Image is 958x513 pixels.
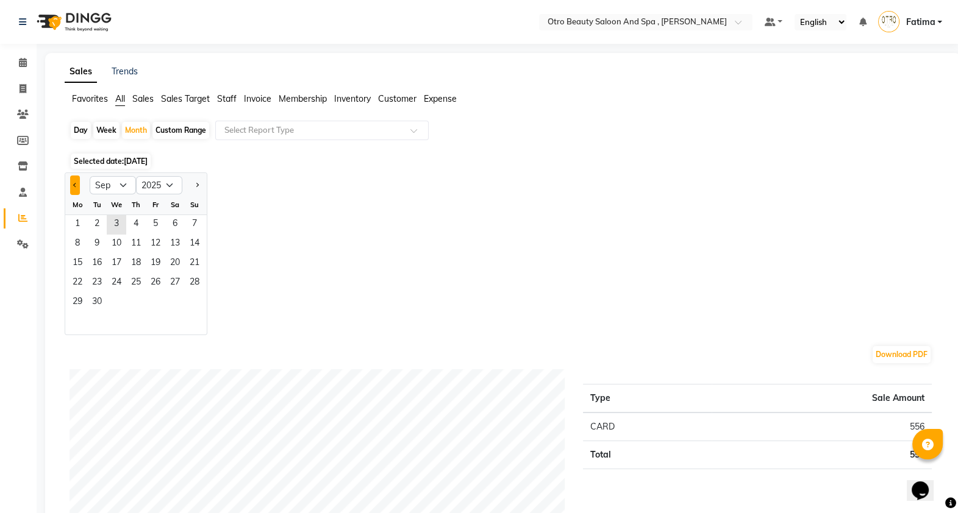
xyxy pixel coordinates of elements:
[126,274,146,293] div: Thursday, September 25, 2025
[68,293,87,313] span: 29
[71,154,151,169] span: Selected date:
[68,254,87,274] div: Monday, September 15, 2025
[87,254,107,274] div: Tuesday, September 16, 2025
[185,215,204,235] div: Sunday, September 7, 2025
[136,176,182,194] select: Select year
[68,274,87,293] span: 22
[126,254,146,274] div: Thursday, September 18, 2025
[72,93,108,104] span: Favorites
[712,441,932,469] td: 556
[185,195,204,214] div: Su
[68,254,87,274] span: 15
[712,384,932,413] th: Sale Amount
[185,274,204,293] div: Sunday, September 28, 2025
[378,93,416,104] span: Customer
[878,11,899,32] img: Fatima
[165,274,185,293] div: Saturday, September 27, 2025
[107,254,126,274] span: 17
[165,274,185,293] span: 27
[90,176,136,194] select: Select month
[583,441,711,469] td: Total
[87,215,107,235] span: 2
[87,195,107,214] div: Tu
[107,274,126,293] div: Wednesday, September 24, 2025
[31,5,115,39] img: logo
[126,215,146,235] span: 4
[87,274,107,293] div: Tuesday, September 23, 2025
[68,235,87,254] div: Monday, September 8, 2025
[334,93,371,104] span: Inventory
[107,274,126,293] span: 24
[107,215,126,235] span: 3
[115,93,125,104] span: All
[146,195,165,214] div: Fr
[68,195,87,214] div: Mo
[126,235,146,254] span: 11
[126,215,146,235] div: Thursday, September 4, 2025
[122,122,150,139] div: Month
[126,235,146,254] div: Thursday, September 11, 2025
[126,254,146,274] span: 18
[161,93,210,104] span: Sales Target
[146,274,165,293] div: Friday, September 26, 2025
[65,61,97,83] a: Sales
[165,235,185,254] span: 13
[165,215,185,235] span: 6
[146,215,165,235] div: Friday, September 5, 2025
[146,215,165,235] span: 5
[192,175,202,195] button: Next month
[68,215,87,235] span: 1
[107,235,126,254] div: Wednesday, September 10, 2025
[87,293,107,313] div: Tuesday, September 30, 2025
[126,195,146,214] div: Th
[583,384,711,413] th: Type
[87,293,107,313] span: 30
[146,235,165,254] span: 12
[70,175,80,195] button: Previous month
[68,274,87,293] div: Monday, September 22, 2025
[112,66,138,77] a: Trends
[93,122,120,139] div: Week
[87,235,107,254] div: Tuesday, September 9, 2025
[146,254,165,274] span: 19
[873,346,931,363] button: Download PDF
[146,274,165,293] span: 26
[146,254,165,274] div: Friday, September 19, 2025
[87,254,107,274] span: 16
[907,464,946,501] iframe: chat widget
[126,274,146,293] span: 25
[68,235,87,254] span: 8
[107,195,126,214] div: We
[185,235,204,254] div: Sunday, September 14, 2025
[152,122,209,139] div: Custom Range
[165,254,185,274] span: 20
[146,235,165,254] div: Friday, September 12, 2025
[217,93,237,104] span: Staff
[87,235,107,254] span: 9
[87,215,107,235] div: Tuesday, September 2, 2025
[165,215,185,235] div: Saturday, September 6, 2025
[712,412,932,441] td: 556
[279,93,327,104] span: Membership
[185,215,204,235] span: 7
[906,16,935,29] span: Fatima
[424,93,457,104] span: Expense
[165,195,185,214] div: Sa
[185,254,204,274] div: Sunday, September 21, 2025
[71,122,91,139] div: Day
[185,235,204,254] span: 14
[244,93,271,104] span: Invoice
[107,254,126,274] div: Wednesday, September 17, 2025
[185,274,204,293] span: 28
[132,93,154,104] span: Sales
[185,254,204,274] span: 21
[124,157,148,166] span: [DATE]
[87,274,107,293] span: 23
[107,215,126,235] div: Wednesday, September 3, 2025
[165,235,185,254] div: Saturday, September 13, 2025
[107,235,126,254] span: 10
[68,215,87,235] div: Monday, September 1, 2025
[165,254,185,274] div: Saturday, September 20, 2025
[583,412,711,441] td: CARD
[68,293,87,313] div: Monday, September 29, 2025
